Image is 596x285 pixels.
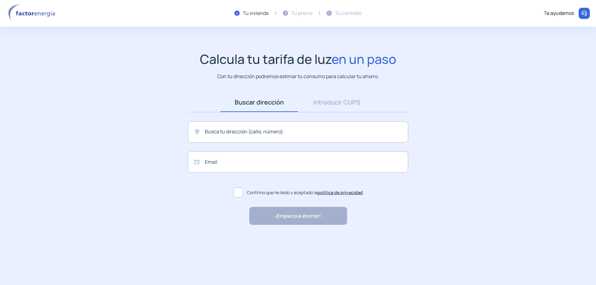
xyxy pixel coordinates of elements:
[217,73,379,80] p: Con tu dirección podremos estimar tu consumo para calcular tu ahorro.
[544,9,574,17] div: Te ayudamos
[317,189,363,195] a: política de privacidad
[247,189,363,196] span: Confirmo que he leído y aceptado la
[200,51,396,67] h1: Calcula tu tarifa de luz
[243,9,269,17] div: Tu vivienda
[335,9,362,17] div: Tu contrato
[298,93,376,112] a: Introducir CUPS
[6,4,59,22] img: logo factor
[581,10,587,16] img: llamar
[220,93,298,112] a: Buscar dirección
[291,9,312,17] div: Tu precio
[332,50,396,68] span: en un paso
